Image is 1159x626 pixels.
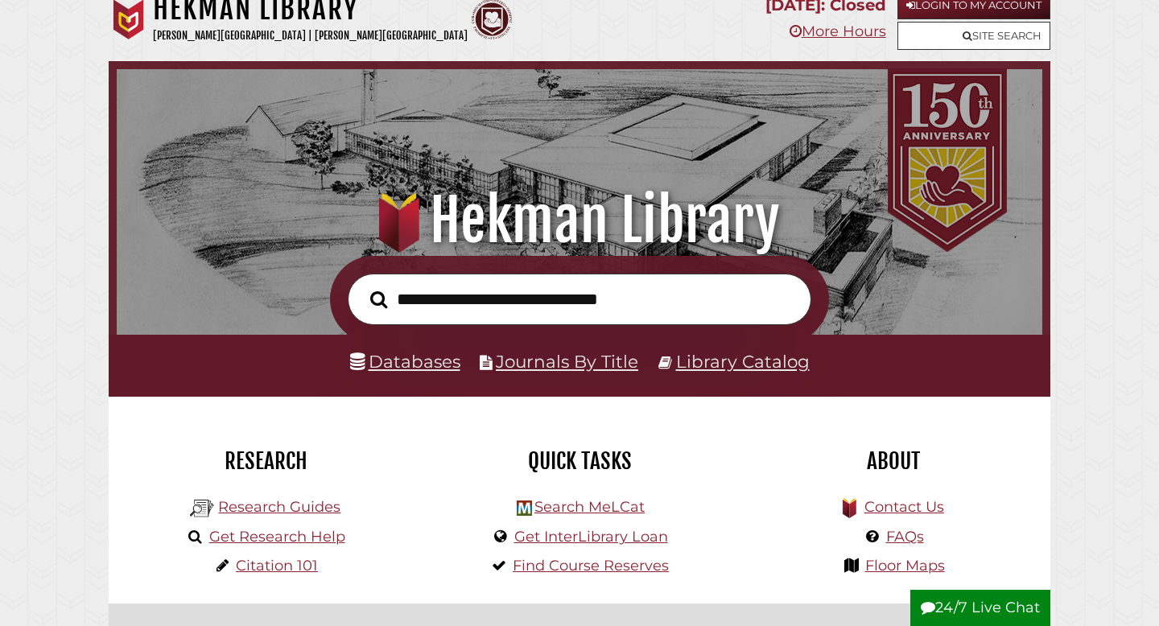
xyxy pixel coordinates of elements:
[864,498,944,516] a: Contact Us
[370,290,387,308] i: Search
[236,557,318,575] a: Citation 101
[190,496,214,521] img: Hekman Library Logo
[513,557,669,575] a: Find Course Reserves
[790,23,886,40] a: More Hours
[676,351,810,372] a: Library Catalog
[865,557,945,575] a: Floor Maps
[517,500,532,516] img: Hekman Library Logo
[362,286,395,313] button: Search
[134,185,1025,256] h1: Hekman Library
[121,447,410,475] h2: Research
[350,351,460,372] a: Databases
[534,498,645,516] a: Search MeLCat
[435,447,724,475] h2: Quick Tasks
[496,351,638,372] a: Journals By Title
[209,528,345,546] a: Get Research Help
[886,528,924,546] a: FAQs
[749,447,1038,475] h2: About
[153,27,468,45] p: [PERSON_NAME][GEOGRAPHIC_DATA] | [PERSON_NAME][GEOGRAPHIC_DATA]
[514,528,668,546] a: Get InterLibrary Loan
[897,22,1050,50] a: Site Search
[218,498,340,516] a: Research Guides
